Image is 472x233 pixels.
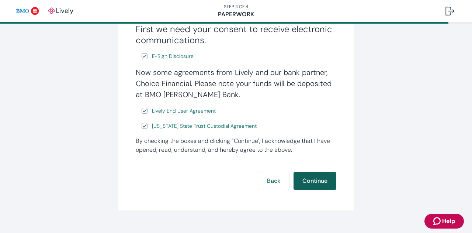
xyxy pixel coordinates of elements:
[136,137,336,154] div: By checking the boxes and clicking “Continue", I acknowledge that I have opened, read, understand...
[136,67,336,100] h4: Now some agreements from Lively and our bank partner, Choice Financial. Please note your funds wi...
[152,122,257,130] span: [US_STATE] State Trust Custodial Agreement
[150,52,195,61] a: e-sign disclosure document
[440,2,460,20] button: Log out
[16,5,73,17] img: Lively
[150,106,217,116] a: e-sign disclosure document
[258,172,289,190] button: Back
[152,52,194,60] span: E-Sign Disclosure
[442,217,455,226] span: Help
[152,107,216,115] span: Lively End User Agreement
[294,172,336,190] button: Continue
[150,121,258,131] a: e-sign disclosure document
[424,214,464,229] button: Zendesk support iconHelp
[136,24,336,46] h3: First we need your consent to receive electronic communications.
[433,217,442,226] svg: Zendesk support icon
